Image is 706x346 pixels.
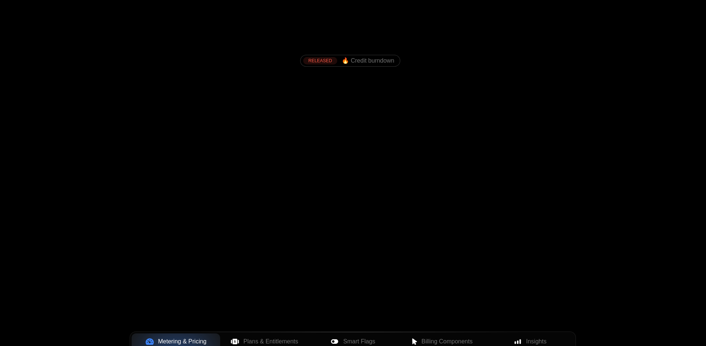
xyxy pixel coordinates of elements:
[303,57,337,64] div: RELEASED
[526,337,547,346] span: Insights
[158,337,207,346] span: Metering & Pricing
[342,57,394,64] span: 🔥 Credit burndown
[343,337,375,346] span: Smart Flags
[303,57,394,64] a: [object Object],[object Object]
[421,337,473,346] span: Billing Components
[243,337,298,346] span: Plans & Entitlements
